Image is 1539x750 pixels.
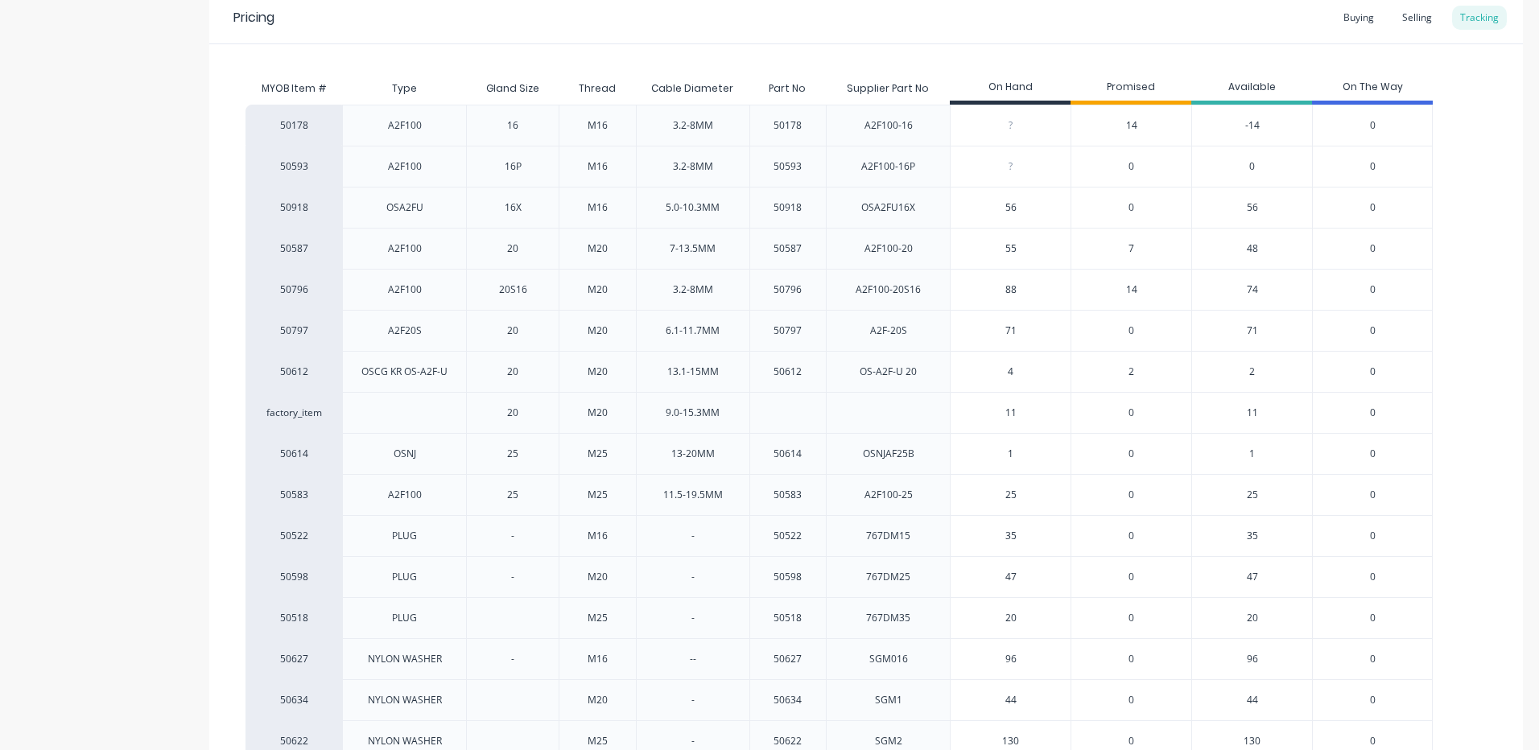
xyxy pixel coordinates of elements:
[245,351,342,392] div: 50612
[951,434,1071,474] div: 1
[388,323,422,338] div: A2F20S
[1191,392,1312,433] div: 11
[663,488,723,502] div: 11.5-19.5MM
[951,557,1071,597] div: 47
[951,516,1071,556] div: 35
[245,72,342,105] div: MYOB Item #
[1128,406,1134,420] span: 0
[505,200,522,215] div: 16X
[951,475,1071,515] div: 25
[245,228,342,269] div: 50587
[588,241,608,256] div: M20
[950,72,1071,105] div: On Hand
[588,447,608,461] div: M25
[870,323,907,338] div: A2F-20S
[951,105,1071,146] div: ?
[1128,159,1134,174] span: 0
[507,241,518,256] div: 20
[691,570,695,584] div: -
[245,187,342,228] div: 50918
[673,159,713,174] div: 3.2-8MM
[670,241,716,256] div: 7-13.5MM
[774,529,802,543] div: 50522
[588,570,608,584] div: M20
[566,68,629,109] div: Thread
[588,529,608,543] div: M16
[394,447,416,461] div: OSNJ
[1128,447,1134,461] span: 0
[1394,6,1440,30] div: Selling
[863,447,914,461] div: OSNJAF25B
[473,68,552,109] div: Gland Size
[673,282,713,297] div: 3.2-8MM
[1191,515,1312,556] div: 35
[1191,556,1312,597] div: 47
[507,323,518,338] div: 20
[1191,187,1312,228] div: 56
[834,68,942,109] div: Supplier Part No
[511,570,514,584] div: -
[856,282,921,297] div: A2F100-20S16
[774,734,802,748] div: 50622
[392,529,417,543] div: PLUG
[951,270,1071,310] div: 88
[951,639,1071,679] div: 96
[666,200,720,215] div: 5.0-10.3MM
[1370,488,1376,502] span: 0
[864,118,913,133] div: A2F100-16
[1370,282,1376,297] span: 0
[690,652,696,666] div: --
[951,352,1071,392] div: 4
[864,241,913,256] div: A2F100-20
[1128,323,1134,338] span: 0
[774,241,802,256] div: 50587
[1370,529,1376,543] span: 0
[505,159,522,174] div: 16P
[588,159,608,174] div: M16
[951,393,1071,433] div: 11
[673,118,713,133] div: 3.2-8MM
[1191,679,1312,720] div: 44
[866,529,910,543] div: 767DM15
[1191,474,1312,515] div: 25
[869,652,908,666] div: SGM016
[388,118,422,133] div: A2F100
[588,118,608,133] div: M16
[245,474,342,515] div: 50583
[368,734,442,748] div: NYLON WASHER
[1191,597,1312,638] div: 20
[667,365,719,379] div: 13.1-15MM
[1370,652,1376,666] span: 0
[1370,734,1376,748] span: 0
[1128,734,1134,748] span: 0
[368,693,442,707] div: NYLON WASHER
[245,638,342,679] div: 50627
[951,311,1071,351] div: 71
[774,611,802,625] div: 50518
[951,187,1071,228] div: 56
[386,200,423,215] div: OSA2FU
[507,406,518,420] div: 20
[1191,228,1312,269] div: 48
[864,488,913,502] div: A2F100-25
[588,200,608,215] div: M16
[1452,6,1507,30] div: Tracking
[379,68,430,109] div: Type
[1370,159,1376,174] span: 0
[588,488,608,502] div: M25
[245,310,342,351] div: 50797
[245,392,342,433] div: factory_item
[388,282,422,297] div: A2F100
[245,679,342,720] div: 50634
[774,570,802,584] div: 50598
[245,597,342,638] div: 50518
[507,365,518,379] div: 20
[507,447,518,461] div: 25
[1191,269,1312,310] div: 74
[245,105,342,146] div: 50178
[691,734,695,748] div: -
[588,611,608,625] div: M25
[774,118,802,133] div: 50178
[1128,200,1134,215] span: 0
[951,146,1071,187] div: ?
